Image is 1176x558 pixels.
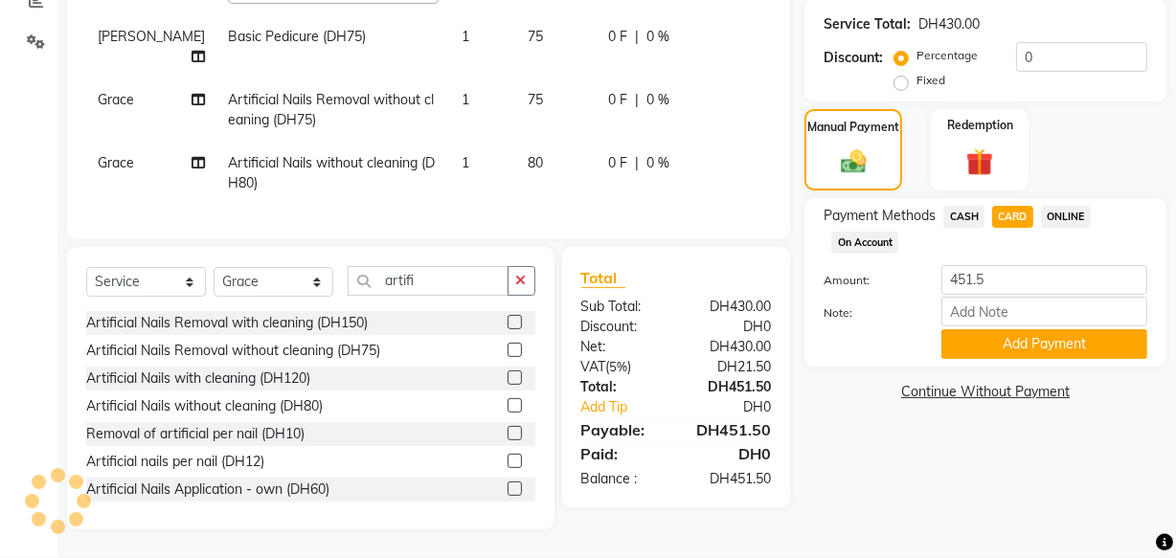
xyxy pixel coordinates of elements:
span: 80 [528,154,543,171]
img: _gift.svg [958,145,1002,179]
div: Artificial Nails with cleaning (DH120) [86,368,310,389]
div: DH0 [676,442,785,465]
span: ONLINE [1041,206,1091,228]
span: Artificial Nails without cleaning (DH80) [228,154,435,191]
div: Discount: [567,317,676,337]
span: [PERSON_NAME] [98,28,205,45]
div: Removal of artificial per nail (DH10) [86,424,305,444]
span: Payment Methods [824,206,936,226]
div: Balance : [567,469,676,489]
input: Add Note [941,297,1147,326]
span: Vat [581,358,606,375]
div: Artificial Nails Application - own (DH60) [86,480,329,500]
div: DH451.50 [676,418,785,441]
label: Fixed [916,72,945,89]
div: Net: [567,337,676,357]
button: Add Payment [941,329,1147,359]
span: Grace [98,91,134,108]
input: Search or Scan [348,266,509,296]
div: Paid: [567,442,676,465]
div: Artificial Nails Removal without cleaning (DH75) [86,341,380,361]
span: On Account [831,232,898,254]
span: 0 % [646,90,669,110]
img: _cash.svg [833,147,874,177]
div: Service Total: [824,14,911,34]
div: DH430.00 [918,14,980,34]
span: 0 F [608,90,627,110]
span: 75 [528,28,543,45]
span: | [635,90,639,110]
div: ( ) [567,357,676,377]
div: DH430.00 [676,297,785,317]
div: DH430.00 [676,337,785,357]
label: Percentage [916,47,978,64]
div: DH0 [676,317,785,337]
label: Redemption [947,117,1013,134]
span: 1 [462,28,469,45]
span: 5% [610,359,628,374]
span: Grace [98,154,134,171]
span: Artificial Nails Removal without cleaning (DH75) [228,91,434,128]
span: | [635,27,639,47]
div: DH21.50 [676,357,785,377]
div: DH0 [694,397,785,417]
input: Amount [941,265,1147,295]
span: 75 [528,91,543,108]
span: CASH [943,206,984,228]
span: | [635,153,639,173]
a: Continue Without Payment [808,382,1163,402]
div: DH451.50 [676,469,785,489]
span: 1 [462,91,469,108]
span: Total [581,268,625,288]
div: Artificial Nails Removal with cleaning (DH150) [86,313,368,333]
div: Sub Total: [567,297,676,317]
div: Artificial nails per nail (DH12) [86,452,264,472]
div: Discount: [824,48,883,68]
span: CARD [992,206,1033,228]
span: 1 [462,154,469,171]
span: 0 % [646,27,669,47]
span: Basic Pedicure (DH75) [228,28,366,45]
div: Payable: [567,418,676,441]
label: Note: [809,304,927,322]
span: 0 F [608,153,627,173]
label: Manual Payment [807,119,899,136]
span: 0 % [646,153,669,173]
a: Add Tip [567,397,694,417]
div: Artificial Nails without cleaning (DH80) [86,396,323,416]
div: Total: [567,377,676,397]
span: 0 F [608,27,627,47]
label: Amount: [809,272,927,289]
div: DH451.50 [676,377,785,397]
